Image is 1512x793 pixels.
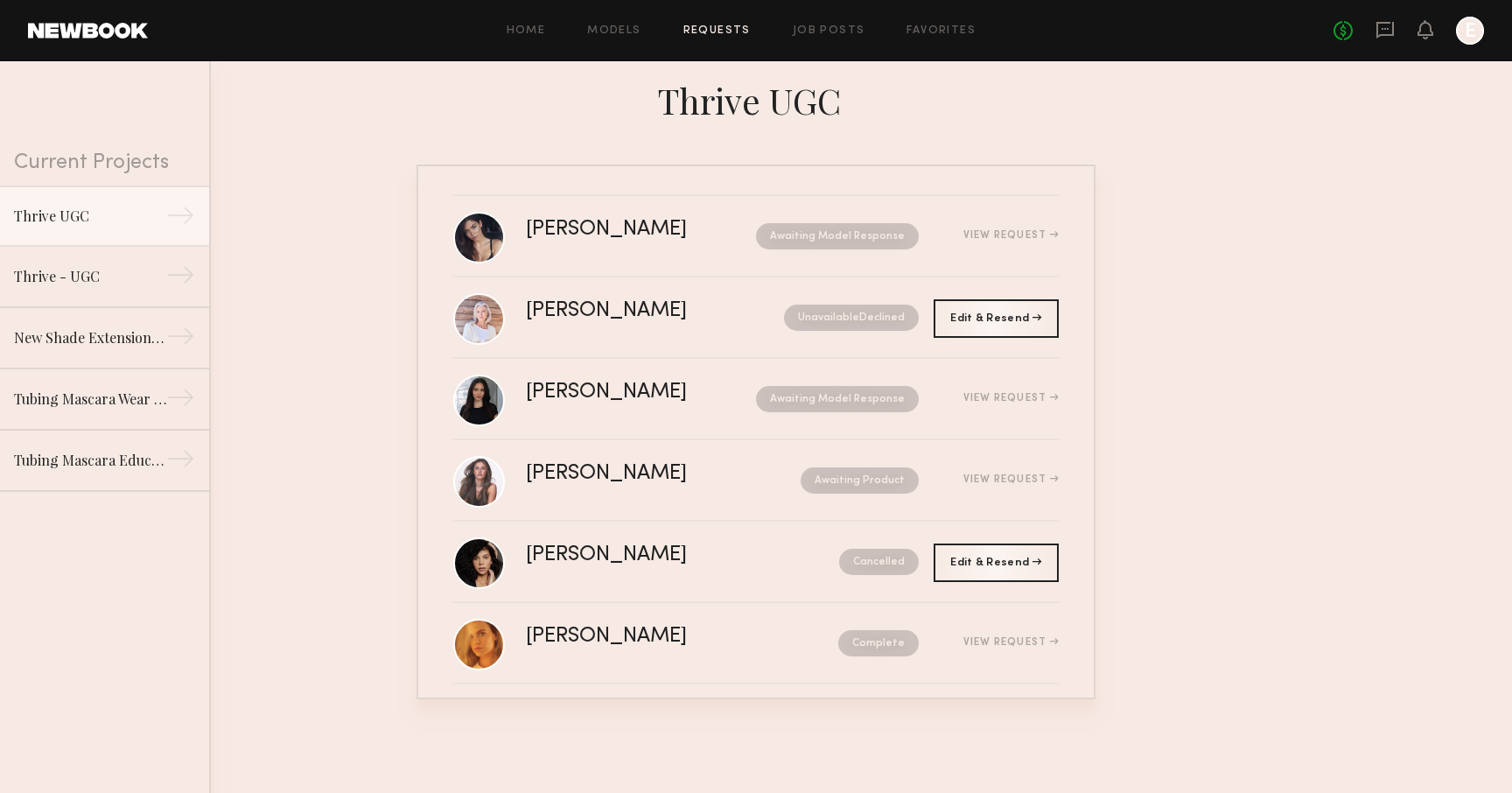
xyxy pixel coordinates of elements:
[801,467,919,494] nb-request-status: Awaiting Product
[906,25,976,37] a: Favorites
[526,627,763,647] div: [PERSON_NAME]
[963,393,1059,404] div: View Request
[1456,17,1484,45] a: E
[526,301,736,321] div: [PERSON_NAME]
[166,322,195,357] div: →
[756,386,919,412] nb-request-status: Awaiting Model Response
[963,230,1059,241] div: View Request
[14,266,166,287] div: Thrive - UGC
[526,464,744,484] div: [PERSON_NAME]
[526,382,722,403] div: [PERSON_NAME]
[14,389,166,410] div: Tubing Mascara Wear Test
[14,327,166,348] div: New Shade Extension for Liquid Lash Mascara
[453,440,1059,522] a: [PERSON_NAME]Awaiting ProductView Request
[166,383,195,418] div: →
[166,261,195,296] div: →
[950,558,1041,568] span: Edit & Resend
[838,630,919,656] nb-request-status: Complete
[453,277,1059,359] a: [PERSON_NAME]UnavailableDeclined
[963,474,1059,485] div: View Request
[683,25,751,37] a: Requests
[14,450,166,471] div: Tubing Mascara Educational Video
[526,220,722,240] div: [PERSON_NAME]
[453,359,1059,440] a: [PERSON_NAME]Awaiting Model ResponseView Request
[526,545,763,565] div: [PERSON_NAME]
[416,75,1095,123] div: Thrive UGC
[839,549,919,575] nb-request-status: Cancelled
[166,445,195,480] div: →
[963,637,1059,648] div: View Request
[166,201,195,236] div: →
[453,603,1059,684] a: [PERSON_NAME]CompleteView Request
[14,206,166,227] div: Thrive UGC
[453,196,1059,277] a: [PERSON_NAME]Awaiting Model ResponseView Request
[784,305,919,331] nb-request-status: Unavailable Declined
[507,25,546,37] a: Home
[453,522,1059,603] a: [PERSON_NAME]Cancelled
[756,223,919,249] nb-request-status: Awaiting Model Response
[793,25,865,37] a: Job Posts
[587,25,640,37] a: Models
[950,313,1041,324] span: Edit & Resend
